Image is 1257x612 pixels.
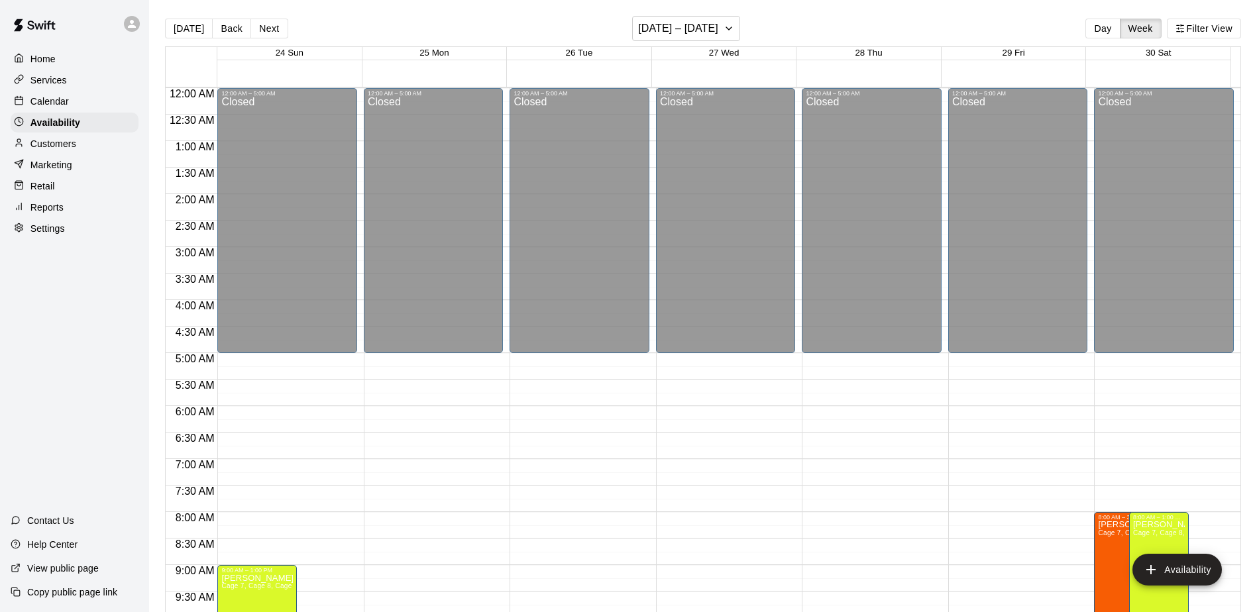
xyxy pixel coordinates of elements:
[510,88,649,353] div: 12:00 AM – 5:00 AM: Closed
[221,567,292,574] div: 9:00 AM – 1:00 PM
[802,88,942,353] div: 12:00 AM – 5:00 AM: Closed
[27,514,74,527] p: Contact Us
[166,88,218,99] span: 12:00 AM
[172,168,218,179] span: 1:30 AM
[212,19,251,38] button: Back
[172,380,218,391] span: 5:30 AM
[1167,19,1241,38] button: Filter View
[172,247,218,258] span: 3:00 AM
[27,538,78,551] p: Help Center
[166,115,218,126] span: 12:30 AM
[11,70,138,90] a: Services
[172,353,218,364] span: 5:00 AM
[30,74,67,87] p: Services
[948,88,1088,353] div: 12:00 AM – 5:00 AM: Closed
[172,538,218,550] span: 8:30 AM
[660,97,792,358] div: Closed
[172,591,218,603] span: 9:30 AM
[1098,514,1149,521] div: 8:00 AM – 3:00 PM
[514,90,645,97] div: 12:00 AM – 5:00 AM
[172,327,218,338] span: 4:30 AM
[30,179,55,193] p: Retail
[172,274,218,285] span: 3:30 AM
[172,300,218,311] span: 4:00 AM
[172,512,218,523] span: 8:00 AM
[368,97,500,358] div: Closed
[660,90,792,97] div: 12:00 AM – 5:00 AM
[165,19,213,38] button: [DATE]
[172,141,218,152] span: 1:00 AM
[806,97,938,358] div: Closed
[172,221,218,232] span: 2:30 AM
[30,137,76,150] p: Customers
[11,49,138,69] a: Home
[806,90,938,97] div: 12:00 AM – 5:00 AM
[1146,48,1172,58] button: 30 Sat
[1098,97,1230,358] div: Closed
[11,219,138,238] a: Settings
[364,88,504,353] div: 12:00 AM – 5:00 AM: Closed
[1120,19,1162,38] button: Week
[30,158,72,172] p: Marketing
[514,97,645,358] div: Closed
[221,90,353,97] div: 12:00 AM – 5:00 AM
[632,16,740,41] button: [DATE] – [DATE]
[172,406,218,417] span: 6:00 AM
[656,88,796,353] div: 12:00 AM – 5:00 AM: Closed
[172,459,218,470] span: 7:00 AM
[276,48,303,58] button: 24 Sun
[27,562,99,575] p: View public page
[952,97,1084,358] div: Closed
[221,97,353,358] div: Closed
[30,95,69,108] p: Calendar
[1133,514,1184,521] div: 8:00 AM – 1:00 PM
[27,586,117,599] p: Copy public page link
[30,222,65,235] p: Settings
[638,19,718,38] h6: [DATE] – [DATE]
[172,485,218,497] span: 7:30 AM
[1003,48,1025,58] button: 29 Fri
[172,565,218,576] span: 9:00 AM
[11,197,138,217] a: Reports
[855,48,882,58] button: 28 Thu
[30,201,64,214] p: Reports
[11,91,138,111] a: Calendar
[419,48,449,58] button: 25 Mon
[11,113,138,132] a: Availability
[709,48,739,58] button: 27 Wed
[250,19,288,38] button: Next
[368,90,500,97] div: 12:00 AM – 5:00 AM
[172,433,218,444] span: 6:30 AM
[1098,90,1230,97] div: 12:00 AM – 5:00 AM
[1094,88,1234,353] div: 12:00 AM – 5:00 AM: Closed
[1132,554,1222,586] button: add
[11,155,138,175] a: Marketing
[221,582,491,589] span: Cage 7, Cage 8, Cage 9, Cage 10, Cage 1 , Cage 2, Cage 3, Cage 4, Cage 5, Cage 6
[217,88,357,353] div: 12:00 AM – 5:00 AM: Closed
[30,116,80,129] p: Availability
[566,48,593,58] button: 26 Tue
[952,90,1084,97] div: 12:00 AM – 5:00 AM
[11,134,138,154] a: Customers
[172,194,218,205] span: 2:00 AM
[30,52,56,66] p: Home
[11,176,138,196] a: Retail
[1085,19,1120,38] button: Day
